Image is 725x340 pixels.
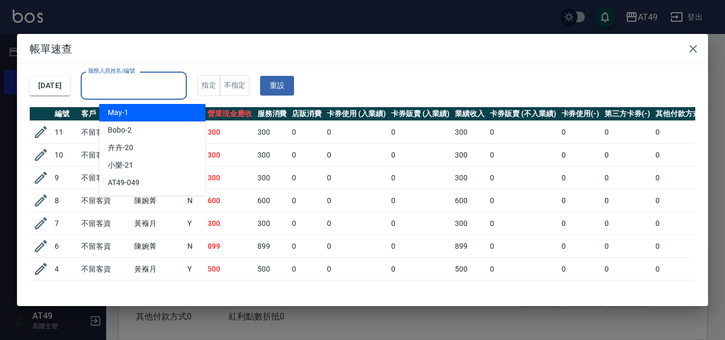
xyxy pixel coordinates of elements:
[79,107,132,121] th: 客戶
[653,121,711,144] td: 0
[205,235,255,258] td: 899
[487,167,558,189] td: 0
[289,121,324,144] td: 0
[602,144,653,167] td: 0
[255,281,290,303] td: 500
[108,107,128,118] span: May -1
[108,125,132,136] span: Bobo -2
[389,189,453,212] td: 0
[132,281,185,303] td: 黃褓月
[452,258,487,281] td: 500
[559,167,602,189] td: 0
[132,235,185,258] td: 陳婉菁
[602,121,653,144] td: 0
[389,121,453,144] td: 0
[79,167,132,189] td: 不留客資
[452,281,487,303] td: 500
[52,144,79,167] td: 10
[389,258,453,281] td: 0
[205,121,255,144] td: 300
[132,258,185,281] td: 黃褓月
[289,212,324,235] td: 0
[88,67,135,75] label: 服務人員姓名/編號
[205,212,255,235] td: 300
[205,281,255,303] td: 500
[389,212,453,235] td: 0
[653,258,711,281] td: 0
[324,235,389,258] td: 0
[324,258,389,281] td: 0
[324,189,389,212] td: 0
[289,107,324,121] th: 店販消費
[185,189,205,212] td: N
[30,76,70,95] button: [DATE]
[559,258,602,281] td: 0
[389,144,453,167] td: 0
[653,107,711,121] th: 其他付款方式(-)
[487,281,558,303] td: 0
[452,167,487,189] td: 300
[79,235,132,258] td: 不留客資
[255,212,290,235] td: 300
[452,235,487,258] td: 899
[197,75,220,96] button: 指定
[487,144,558,167] td: 0
[653,167,711,189] td: 0
[52,121,79,144] td: 11
[559,189,602,212] td: 0
[487,121,558,144] td: 0
[132,189,185,212] td: 陳婉菁
[205,189,255,212] td: 600
[289,281,324,303] td: 0
[487,212,558,235] td: 0
[324,167,389,189] td: 0
[602,167,653,189] td: 0
[602,189,653,212] td: 0
[255,167,290,189] td: 300
[559,212,602,235] td: 0
[559,144,602,167] td: 0
[132,212,185,235] td: 黃褓月
[185,235,205,258] td: N
[17,34,708,64] h2: 帳單速查
[205,167,255,189] td: 300
[52,235,79,258] td: 6
[389,167,453,189] td: 0
[108,142,133,153] span: 卉卉 -20
[653,235,711,258] td: 0
[452,121,487,144] td: 300
[185,258,205,281] td: Y
[220,75,249,96] button: 不指定
[255,235,290,258] td: 899
[452,107,487,121] th: 業績收入
[108,177,140,188] span: AT49 -049
[108,160,133,171] span: 小樂 -21
[487,258,558,281] td: 0
[602,281,653,303] td: 0
[559,107,602,121] th: 卡券使用(-)
[324,121,389,144] td: 0
[389,281,453,303] td: 0
[205,144,255,167] td: 300
[52,281,79,303] td: 3
[487,235,558,258] td: 0
[559,121,602,144] td: 0
[324,212,389,235] td: 0
[602,107,653,121] th: 第三方卡券(-)
[255,121,290,144] td: 300
[185,212,205,235] td: Y
[452,189,487,212] td: 600
[79,281,132,303] td: 不留客資
[559,281,602,303] td: 0
[389,235,453,258] td: 0
[487,189,558,212] td: 0
[52,107,79,121] th: 編號
[79,121,132,144] td: 不留客資
[205,258,255,281] td: 500
[289,189,324,212] td: 0
[255,189,290,212] td: 600
[52,189,79,212] td: 8
[452,212,487,235] td: 300
[52,212,79,235] td: 7
[289,235,324,258] td: 0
